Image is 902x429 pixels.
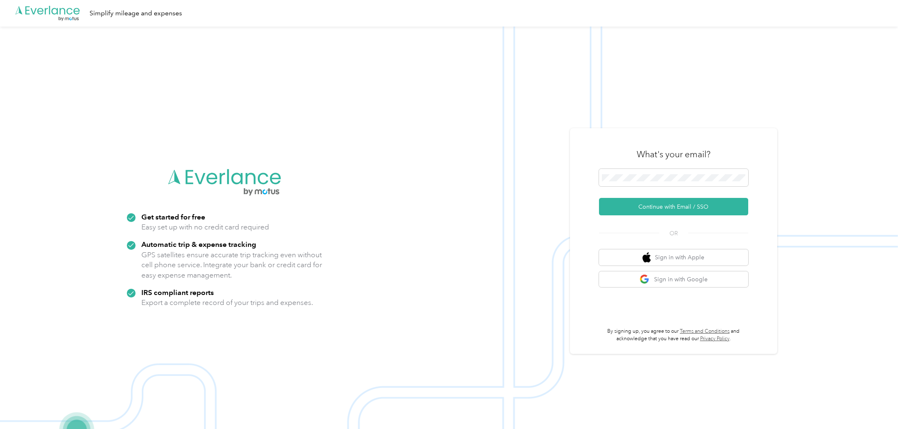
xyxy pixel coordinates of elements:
strong: Automatic trip & expense tracking [141,240,256,249]
p: Easy set up with no credit card required [141,222,269,232]
strong: IRS compliant reports [141,288,214,297]
a: Privacy Policy [700,336,730,342]
img: google logo [640,274,650,285]
button: Continue with Email / SSO [599,198,748,215]
h3: What's your email? [637,149,710,160]
p: By signing up, you agree to our and acknowledge that you have read our . [599,328,748,342]
strong: Get started for free [141,212,205,221]
span: OR [659,229,688,238]
div: Simplify mileage and expenses [90,8,182,19]
button: google logoSign in with Google [599,271,748,288]
p: GPS satellites ensure accurate trip tracking even without cell phone service. Integrate your bank... [141,250,322,280]
a: Terms and Conditions [680,328,730,334]
button: apple logoSign in with Apple [599,249,748,266]
p: Export a complete record of your trips and expenses. [141,297,313,308]
img: apple logo [643,252,651,263]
